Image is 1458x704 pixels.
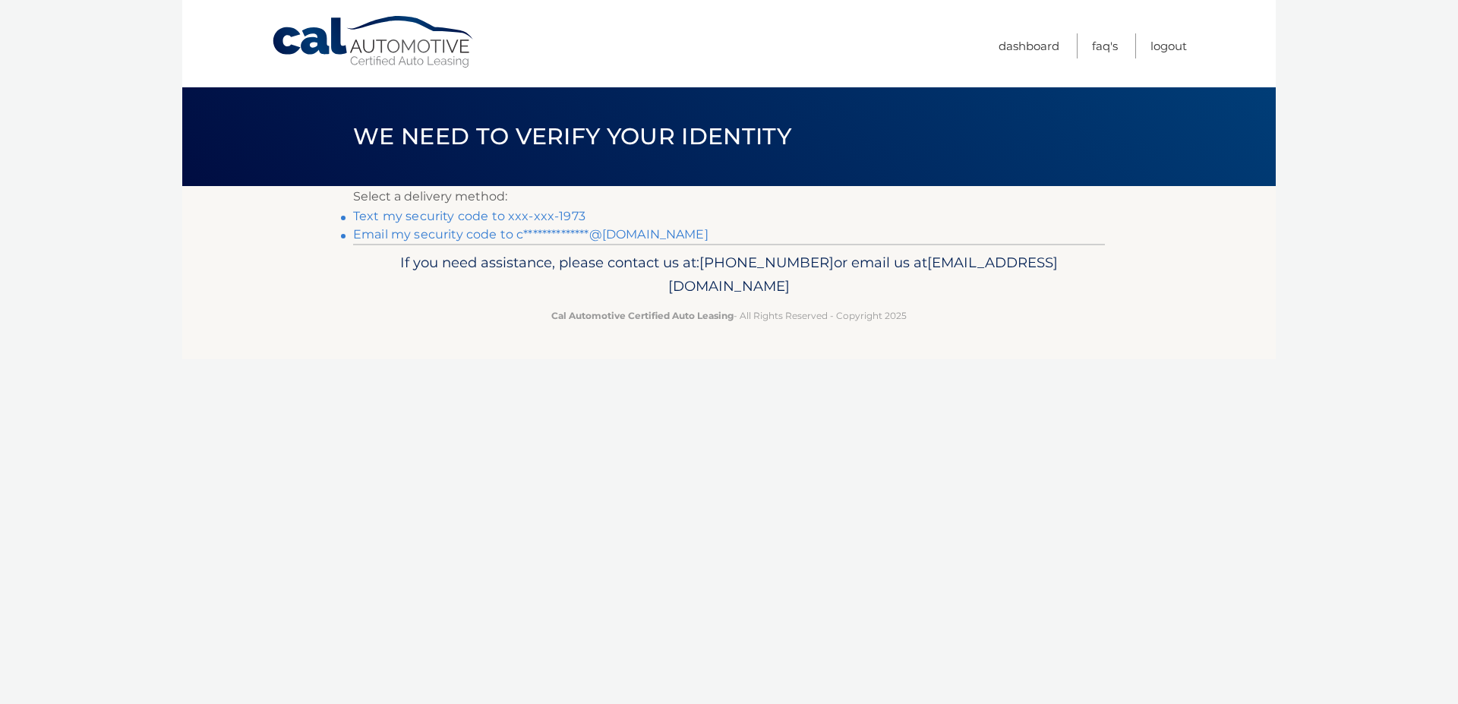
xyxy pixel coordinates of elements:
a: Text my security code to xxx-xxx-1973 [353,209,585,223]
p: If you need assistance, please contact us at: or email us at [363,251,1095,299]
p: Select a delivery method: [353,186,1105,207]
span: We need to verify your identity [353,122,791,150]
a: Cal Automotive [271,15,476,69]
strong: Cal Automotive Certified Auto Leasing [551,310,734,321]
p: - All Rights Reserved - Copyright 2025 [363,308,1095,324]
span: [PHONE_NUMBER] [699,254,834,271]
a: Logout [1150,33,1187,58]
a: Dashboard [999,33,1059,58]
a: FAQ's [1092,33,1118,58]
